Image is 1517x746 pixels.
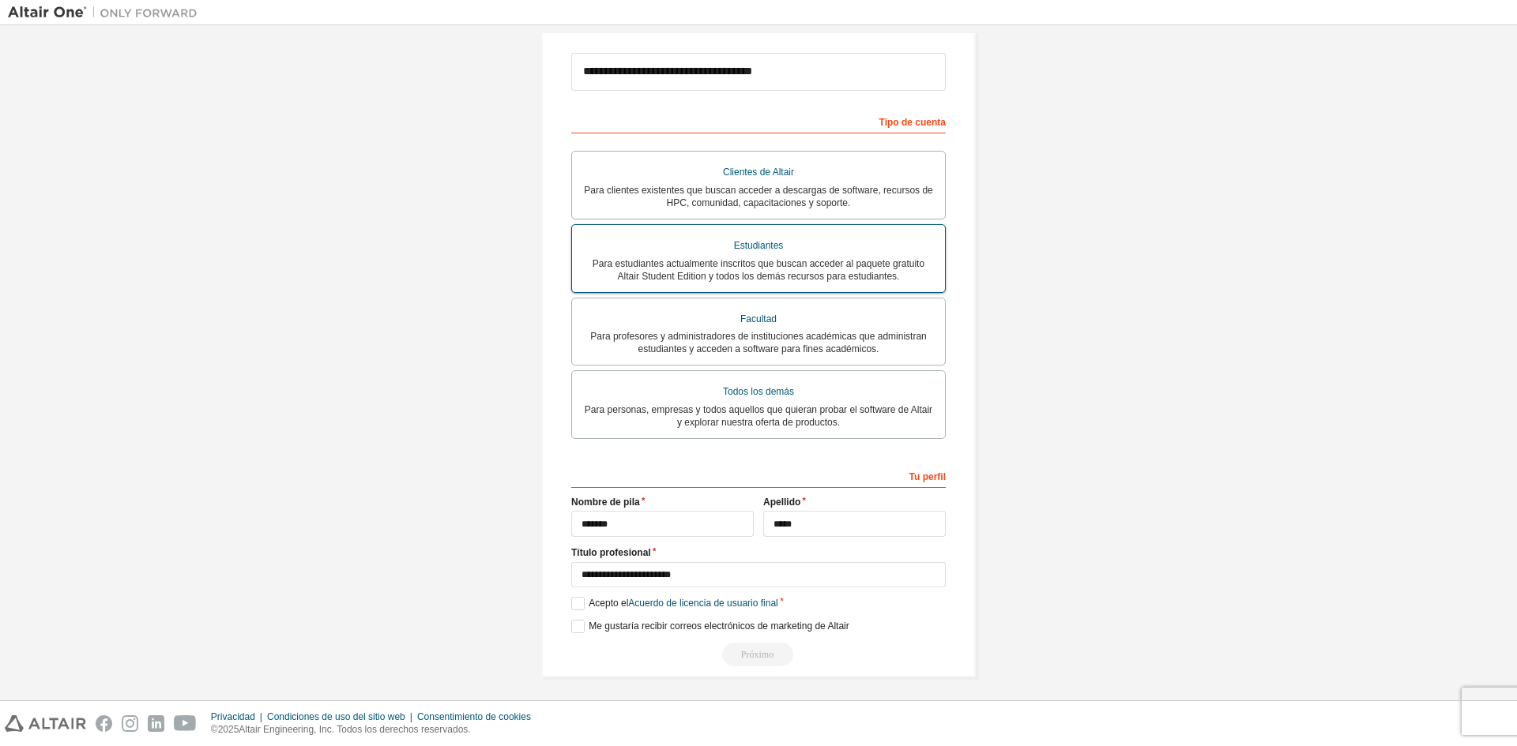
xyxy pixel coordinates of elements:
font: Para clientes existentes que buscan acceder a descargas de software, recursos de HPC, comunidad, ... [584,185,933,208]
font: Para profesores y administradores de instituciones académicas que administran estudiantes y acced... [590,331,927,354]
font: Condiciones de uso del sitio web [267,711,405,722]
font: Me gustaría recibir correos electrónicos de marketing de Altair [589,620,849,632]
font: Nombre de pila [571,497,640,508]
font: Facultad [740,313,777,324]
font: Consentimiento de cookies [417,711,531,722]
img: altair_logo.svg [5,715,86,732]
font: © [211,724,218,735]
font: Título profesional [571,547,651,558]
font: Clientes de Altair [723,167,794,178]
font: Para personas, empresas y todos aquellos que quieran probar el software de Altair y explorar nues... [585,404,932,428]
font: Estudiantes [734,240,784,251]
font: Tipo de cuenta [879,117,946,128]
font: Para estudiantes actualmente inscritos que buscan acceder al paquete gratuito Altair Student Edit... [593,258,924,282]
div: Select your account type to continue [571,643,946,666]
img: instagram.svg [122,715,138,732]
font: Altair Engineering, Inc. Todos los derechos reservados. [239,724,470,735]
img: Altair Uno [8,5,205,21]
font: Apellido [763,497,800,508]
font: Acepto el [589,598,628,609]
font: Tu perfil [909,471,946,482]
img: facebook.svg [96,715,112,732]
font: 2025 [218,724,239,735]
font: Privacidad [211,711,255,722]
img: linkedin.svg [148,715,164,732]
font: Todos los demás [723,386,794,397]
img: youtube.svg [174,715,197,732]
font: Acuerdo de licencia de usuario final [628,598,777,609]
